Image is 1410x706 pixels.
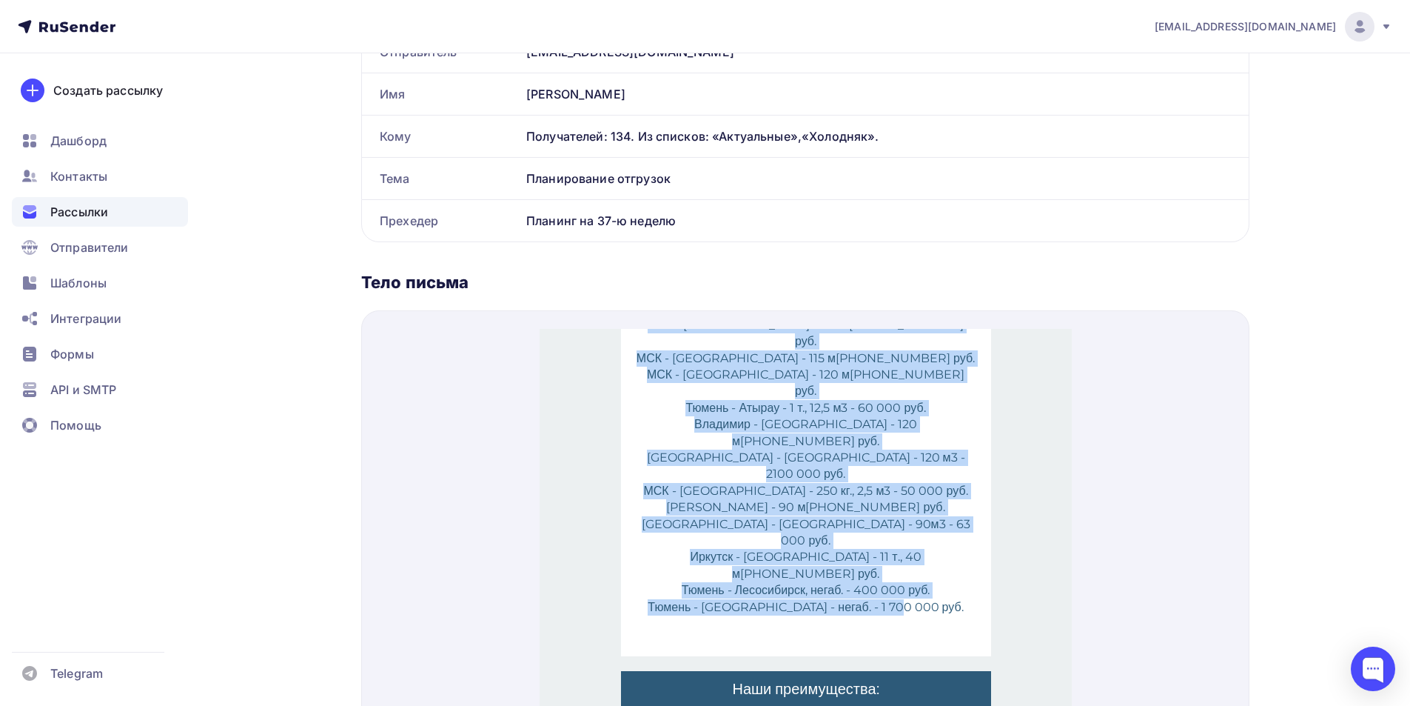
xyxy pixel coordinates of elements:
[126,454,437,473] li: Страхование груза на сумму 620 млн.
[192,351,339,369] span: Наши преимущества:
[50,132,107,150] span: Дашборд
[50,381,116,399] span: API и SMTP
[126,436,437,454] li: Сеть СВХ
[50,345,94,363] span: Формы
[1155,12,1392,41] a: [EMAIL_ADDRESS][DOMAIN_NAME]
[362,116,520,157] div: Кому
[126,473,437,492] li: Проверка оформления таможенных документов
[189,546,343,590] a: Заказать услугу
[126,399,437,417] li: Оперативный расчёт стоимости
[50,416,101,434] span: Помощь
[12,197,188,227] a: Рассылки
[520,73,1249,115] div: [PERSON_NAME]
[12,233,188,262] a: Отправители
[12,268,188,298] a: Шаблоны
[50,167,107,185] span: Контакты
[50,665,103,682] span: Telegram
[362,200,520,242] div: Прехедер
[520,158,1249,199] div: Планирование отгрузок
[520,200,1249,242] div: Планинг на 37-ю неделю
[53,81,163,99] div: Создать рассылку
[12,126,188,156] a: Дашборд
[526,127,1231,145] div: Получателей: 134. Из списков: «Актуальные»,«Холодняк».
[362,158,520,199] div: Тема
[126,492,437,510] li: Возможность отсрочки платежа
[126,417,437,436] li: Широкая география
[1155,19,1336,34] span: [EMAIL_ADDRESS][DOMAIN_NAME]
[50,203,108,221] span: Рассылки
[50,239,129,256] span: Отправители
[362,73,520,115] div: Имя
[50,310,121,327] span: Интеграции
[12,161,188,191] a: Контакты
[361,272,1249,293] div: Тело письма
[50,274,107,292] span: Шаблоны
[12,339,188,369] a: Формы
[207,559,325,577] span: Заказать услугу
